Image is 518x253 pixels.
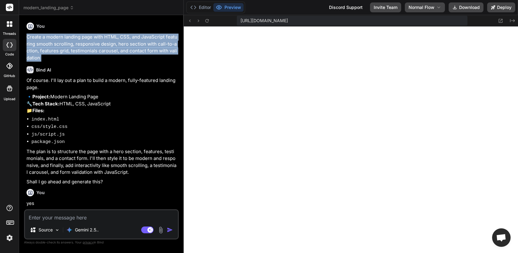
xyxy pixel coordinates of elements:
p: yes [27,200,178,207]
button: Invite Team [370,2,401,12]
h6: Bind AI [36,67,51,73]
div: Discord Support [325,2,366,12]
code: package.json [31,139,65,145]
p: Gemini 2.5.. [75,227,99,233]
h6: You [36,190,45,196]
div: Open chat [492,228,511,247]
button: Preview [213,3,244,12]
strong: Tech Stack: [32,101,60,107]
code: css/style.css [31,124,68,129]
p: The plan is to structure the page with a hero section, features, testimonials, and a contact form... [27,148,178,176]
button: Normal Flow [405,2,445,12]
span: privacy [83,240,94,244]
button: Deploy [487,2,515,12]
p: 🔹 Modern Landing Page 🔧 HTML, CSS, JavaScript 📁 [27,93,178,114]
button: Editor [188,3,213,12]
label: code [5,52,14,57]
label: Upload [4,96,15,102]
p: Create a modern landing page with HTML, CSS, and JavaScript featuring smooth scrolling, responsiv... [27,34,178,61]
img: Gemini 2.5 Pro [66,227,72,233]
button: Download [449,2,483,12]
img: icon [167,227,173,233]
strong: Files: [32,108,44,113]
code: js/script.js [31,132,65,137]
code: index.html [31,117,59,122]
p: Always double-check its answers. Your in Bind [24,239,179,245]
label: threads [3,31,16,36]
label: GitHub [4,73,15,79]
h6: You [36,23,45,29]
img: attachment [157,226,164,234]
p: Shall I go ahead and generate this? [27,178,178,186]
img: Pick Models [55,227,60,233]
span: [URL][DOMAIN_NAME] [240,18,288,24]
strong: Project: [32,94,50,100]
p: Source [39,227,53,233]
img: settings [4,233,15,243]
span: modern_landing_page [23,5,74,11]
p: Of course. I'll lay out a plan to build a modern, fully-featured landing page. [27,77,178,91]
span: Normal Flow [409,4,434,10]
